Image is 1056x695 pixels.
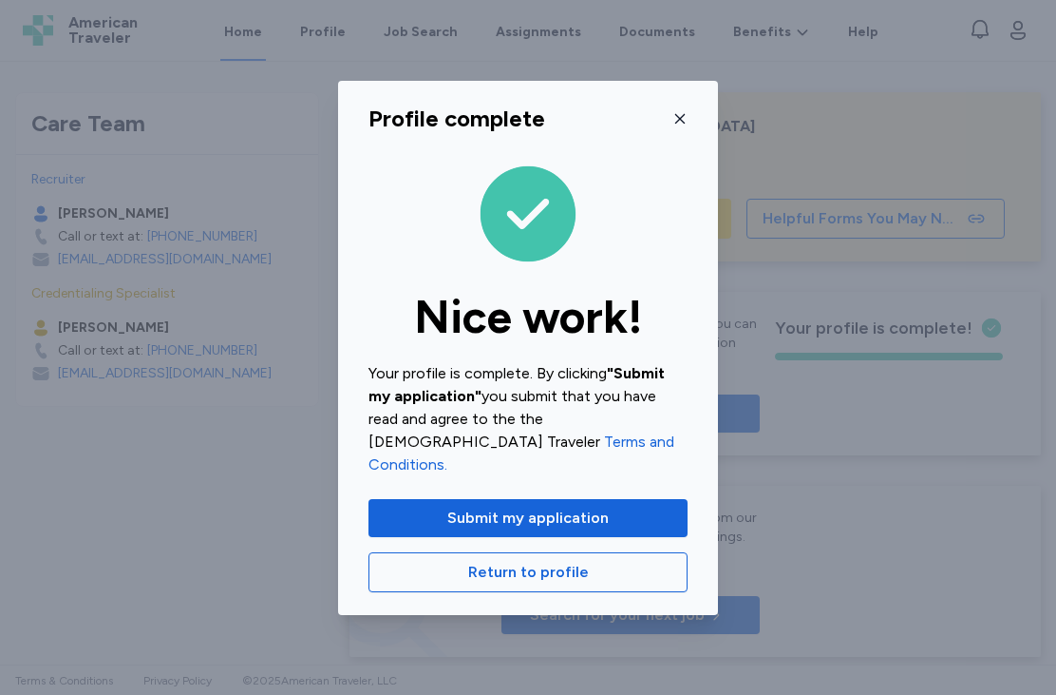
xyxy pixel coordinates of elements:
div: Profile complete [368,104,545,134]
span: Return to profile [468,561,589,584]
button: Submit my application [368,499,688,537]
button: Return to profile [368,552,688,592]
div: Nice work! [368,294,688,339]
span: Submit my application [447,507,609,530]
div: Your profile is complete. By clicking you submit that you have read and agree to the the [DEMOGRA... [368,362,688,476]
